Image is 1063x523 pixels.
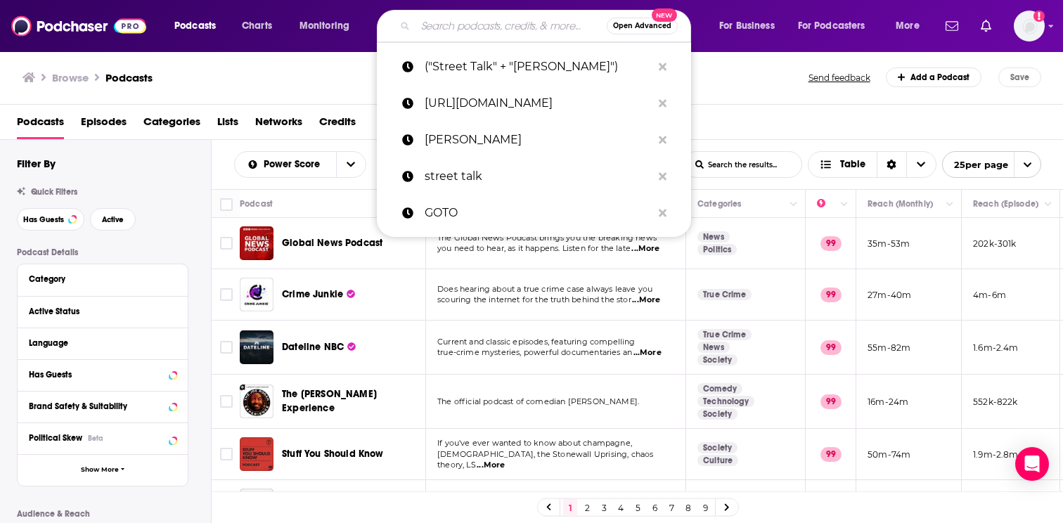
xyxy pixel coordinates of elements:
[377,195,691,231] a: GOTO
[681,499,695,516] a: 8
[234,151,366,178] h2: Choose List sort
[719,16,775,36] span: For Business
[973,342,1019,354] p: 1.6m-2.4m
[29,306,167,316] div: Active Status
[631,243,659,254] span: ...More
[868,195,933,212] div: Reach (Monthly)
[282,237,382,249] span: Global News Podcast
[973,195,1038,212] div: Reach (Episode)
[88,434,103,443] div: Beta
[143,110,200,139] a: Categories
[631,499,645,516] a: 5
[240,278,273,311] img: Crime Junkie
[808,151,936,178] button: Choose View
[614,499,628,516] a: 4
[377,85,691,122] a: [URL][DOMAIN_NAME]
[235,160,336,169] button: open menu
[785,196,802,213] button: Column Actions
[940,14,964,38] a: Show notifications dropdown
[264,160,325,169] span: Power Score
[29,429,176,446] button: Political SkewBeta
[697,342,730,353] a: News
[709,15,792,37] button: open menu
[820,236,842,250] p: 99
[425,195,652,231] p: GOTO
[282,236,382,250] a: Global News Podcast
[29,397,176,415] button: Brand Safety & Suitability
[105,71,153,84] a: Podcasts
[840,160,865,169] span: Table
[613,22,671,30] span: Open Advanced
[437,396,639,406] span: The official podcast of comedian [PERSON_NAME].
[697,231,730,243] a: News
[174,16,216,36] span: Podcasts
[29,274,167,284] div: Category
[29,338,167,348] div: Language
[240,226,273,260] img: Global News Podcast
[17,110,64,139] span: Podcasts
[437,243,631,253] span: you need to hear, as it happens. Listen for the late
[282,387,421,415] a: The [PERSON_NAME] Experience
[282,340,356,354] a: Dateline NBC
[29,334,176,351] button: Language
[973,238,1017,250] p: 202k-301k
[240,489,273,522] a: The Daily
[217,110,238,139] a: Lists
[804,72,875,84] button: Send feedback
[220,395,233,408] span: Toggle select row
[886,15,937,37] button: open menu
[942,151,1041,178] button: open menu
[1015,447,1049,481] div: Open Intercom Messenger
[17,509,188,519] p: Audience & Reach
[697,442,737,453] a: Society
[255,110,302,139] a: Networks
[437,347,632,357] span: true-crime mysteries, powerful documentaries an
[377,158,691,195] a: street talk
[425,122,652,158] p: Arthur Zaczkiewicz
[437,438,632,448] span: If you've ever wanted to know about champagne,
[282,447,384,461] a: Stuff You Should Know
[90,208,136,231] button: Active
[886,67,982,87] a: Add a Podcast
[377,122,691,158] a: [PERSON_NAME]
[282,341,344,353] span: Dateline NBC
[973,396,1018,408] p: 552k-822k
[597,499,611,516] a: 3
[29,433,82,443] span: Political Skew
[697,244,737,255] a: Politics
[29,401,165,411] div: Brand Safety & Suitability
[31,187,77,197] span: Quick Filters
[390,10,704,42] div: Search podcasts, credits, & more...
[1014,11,1045,41] img: User Profile
[81,110,127,139] a: Episodes
[242,16,272,36] span: Charts
[220,341,233,354] span: Toggle select row
[820,447,842,461] p: 99
[165,15,234,37] button: open menu
[697,396,754,407] a: Technology
[240,385,273,418] img: The Joe Rogan Experience
[17,247,188,257] p: Podcast Details
[17,157,56,170] h2: Filter By
[29,370,165,380] div: Has Guests
[789,15,886,37] button: open menu
[477,460,505,471] span: ...More
[868,396,908,408] p: 16m-24m
[336,152,366,177] button: open menu
[563,499,577,516] a: 1
[437,337,636,347] span: Current and classic episodes, featuring compelling
[836,196,853,213] button: Column Actions
[319,110,356,139] a: Credits
[11,13,146,39] img: Podchaser - Follow, Share and Rate Podcasts
[240,195,273,212] div: Podcast
[220,448,233,460] span: Toggle select row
